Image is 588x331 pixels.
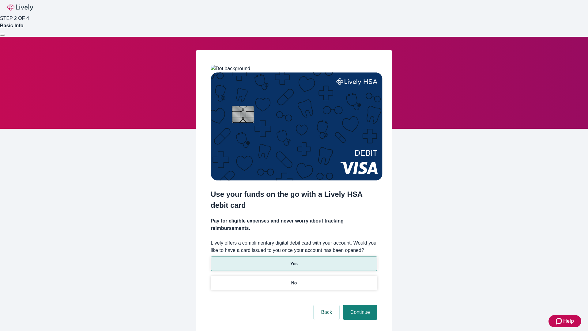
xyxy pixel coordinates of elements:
[563,318,574,325] span: Help
[290,261,298,267] p: Yes
[211,257,377,271] button: Yes
[211,65,250,72] img: Dot background
[343,305,377,320] button: Continue
[291,280,297,286] p: No
[211,189,377,211] h2: Use your funds on the go with a Lively HSA debit card
[556,318,563,325] svg: Zendesk support icon
[211,217,377,232] h4: Pay for eligible expenses and never worry about tracking reimbursements.
[211,72,383,181] img: Debit card
[548,315,581,327] button: Zendesk support iconHelp
[7,4,33,11] img: Lively
[211,276,377,290] button: No
[211,239,377,254] label: Lively offers a complimentary digital debit card with your account. Would you like to have a card...
[314,305,339,320] button: Back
